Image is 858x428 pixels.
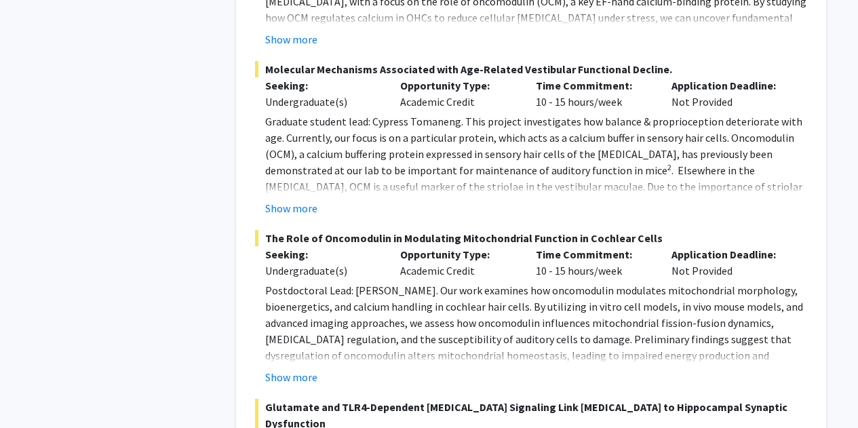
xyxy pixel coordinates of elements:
div: Undergraduate(s) [265,94,381,110]
p: Graduate student lead: Cypress Tomaneng. This project investigates how balance & proprioception d... [265,113,807,357]
button: Show more [265,31,317,47]
p: Seeking: [265,77,381,94]
div: Not Provided [661,246,797,279]
div: Undergraduate(s) [265,262,381,279]
p: Seeking: [265,246,381,262]
span: Postdoctoral Lead: [PERSON_NAME]. Our work examines how oncomodulin modulates mitochondrial morph... [265,284,803,378]
p: Time Commitment: [536,77,651,94]
span: The Role of Oncomodulin in Modulating Mitochondrial Function in Cochlear Cells [255,230,807,246]
p: Opportunity Type: [400,246,515,262]
button: Show more [265,369,317,385]
div: Not Provided [661,77,797,110]
button: Show more [265,200,317,216]
p: Opportunity Type: [400,77,515,94]
div: Academic Credit [390,77,526,110]
p: Application Deadline: [671,246,787,262]
sup: 2 [667,162,671,172]
div: 10 - 15 hours/week [526,77,661,110]
p: Application Deadline: [671,77,787,94]
iframe: Chat [10,367,58,418]
div: 10 - 15 hours/week [526,246,661,279]
span: Molecular Mechanisms Associated with Age-Related Vestibular Functional Decline. [255,61,807,77]
div: Academic Credit [390,246,526,279]
p: Time Commitment: [536,246,651,262]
